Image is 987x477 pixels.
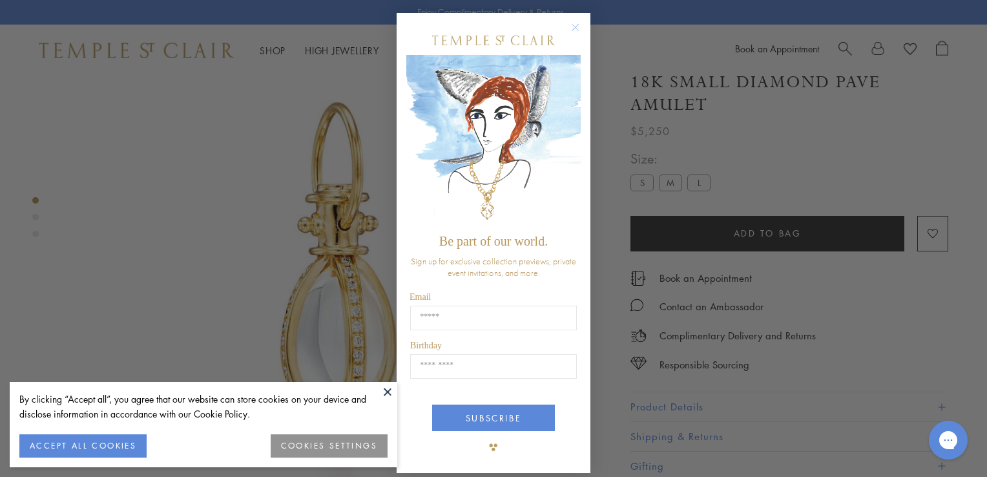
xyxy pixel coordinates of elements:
[19,392,388,421] div: By clicking “Accept all”, you agree that our website can store cookies on your device and disclos...
[411,255,576,279] span: Sign up for exclusive collection previews, private event invitations, and more.
[481,434,506,460] img: TSC
[406,55,581,228] img: c4a9eb12-d91a-4d4a-8ee0-386386f4f338.jpeg
[432,405,555,431] button: SUBSCRIBE
[271,434,388,458] button: COOKIES SETTINGS
[432,36,555,45] img: Temple St. Clair
[410,292,431,302] span: Email
[574,26,590,42] button: Close dialog
[410,306,577,330] input: Email
[922,416,974,464] iframe: Gorgias live chat messenger
[410,341,442,350] span: Birthday
[439,234,548,248] span: Be part of our world.
[19,434,147,458] button: ACCEPT ALL COOKIES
